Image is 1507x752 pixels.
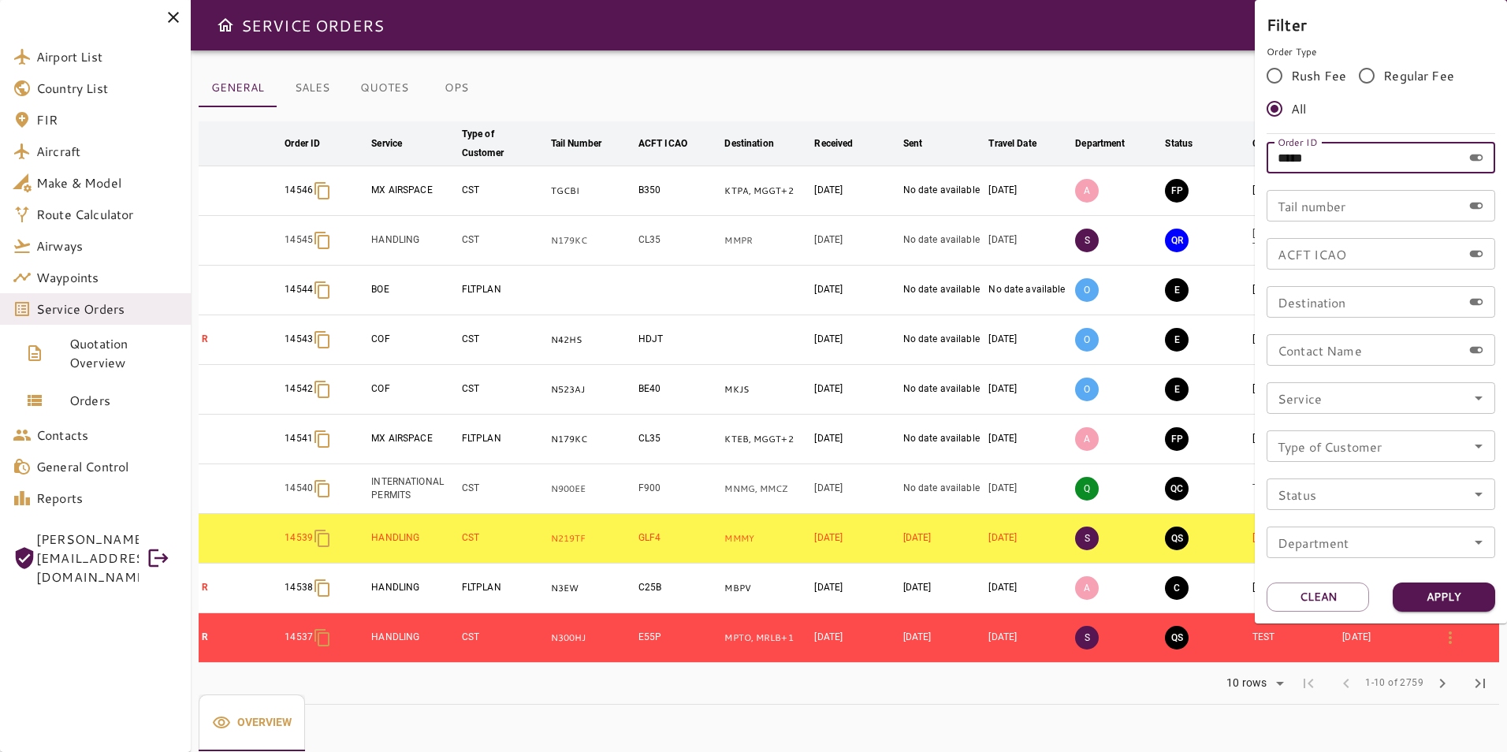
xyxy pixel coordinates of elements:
h6: Filter [1267,12,1495,37]
button: Open [1468,387,1490,409]
button: Apply [1393,583,1495,612]
button: Open [1468,435,1490,457]
span: All [1291,99,1306,118]
span: Rush Fee [1291,66,1346,85]
button: Open [1468,483,1490,505]
div: rushFeeOrder [1267,59,1495,125]
button: Clean [1267,583,1369,612]
label: Order ID [1278,135,1317,148]
button: Open [1468,531,1490,553]
p: Order Type [1267,45,1495,59]
span: Regular Fee [1383,66,1454,85]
